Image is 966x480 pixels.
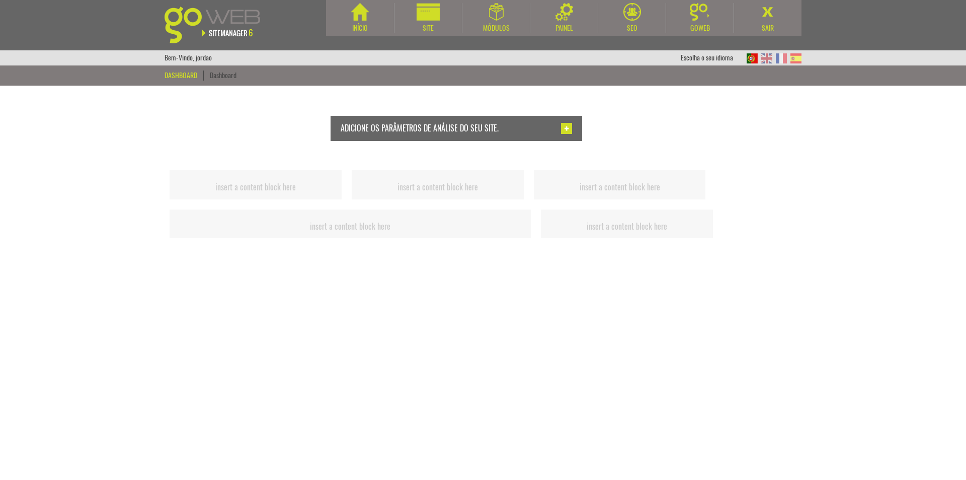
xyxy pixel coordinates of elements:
[175,116,738,141] a: Adicione os parâmetros de análise do seu site. Adicionar
[351,3,369,21] img: Início
[165,50,212,65] div: Bem-Vindo, jordao
[536,183,703,192] h2: insert a content block here
[623,3,641,21] img: SEO
[543,222,710,231] h2: insert a content block here
[417,3,440,21] img: Site
[462,23,530,33] div: Módulos
[489,3,504,21] img: Módulos
[165,71,204,81] div: Dashboard
[681,50,743,65] div: Escolha o seu idioma
[690,3,710,21] img: Goweb
[172,183,339,192] h2: insert a content block here
[341,123,499,133] span: Adicione os parâmetros de análise do seu site.
[394,23,462,33] div: Site
[172,222,528,231] h2: insert a content block here
[776,53,787,63] img: FR
[530,23,598,33] div: Painel
[734,23,801,33] div: Sair
[666,23,734,33] div: Goweb
[561,123,572,134] img: Adicionar
[210,71,236,80] a: Dashboard
[790,53,801,63] img: ES
[326,23,394,33] div: Início
[354,183,521,192] h2: insert a content block here
[759,3,777,21] img: Sair
[761,53,772,63] img: EN
[747,53,758,63] img: PT
[598,23,666,33] div: SEO
[555,3,573,21] img: Painel
[165,7,272,43] img: Goweb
